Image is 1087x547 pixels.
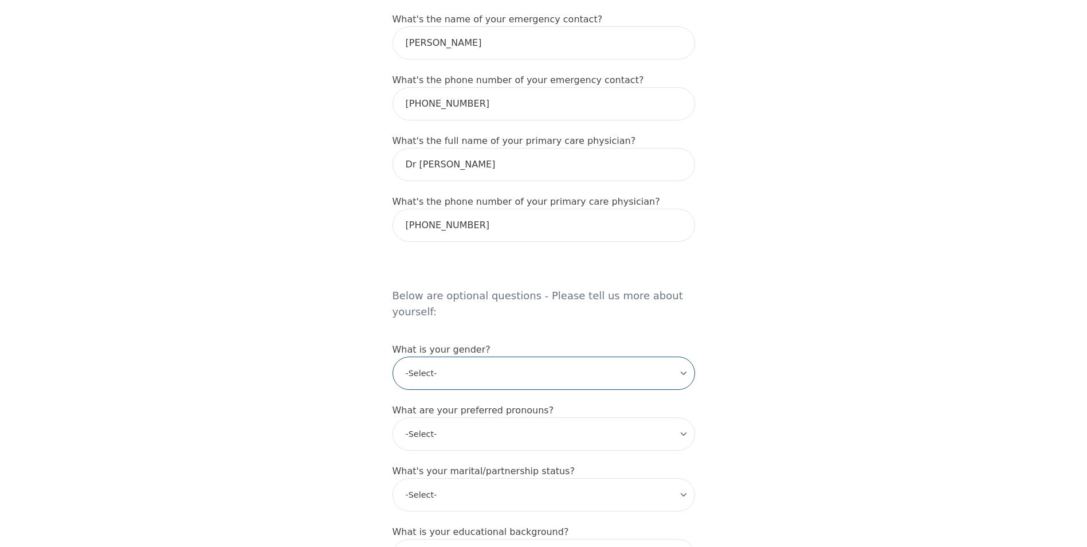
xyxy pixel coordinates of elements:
[393,75,644,85] label: What's the phone number of your emergency contact?
[393,14,603,25] label: What's the name of your emergency contact?
[393,256,695,329] h5: Below are optional questions - Please tell us more about yourself:
[393,526,569,537] label: What is your educational background?
[393,344,490,355] label: What is your gender?
[393,405,554,416] label: What are your preferred pronouns?
[393,135,636,146] label: What's the full name of your primary care physician?
[393,466,575,476] label: What's your marital/partnership status?
[393,196,660,207] label: What's the phone number of your primary care physician?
